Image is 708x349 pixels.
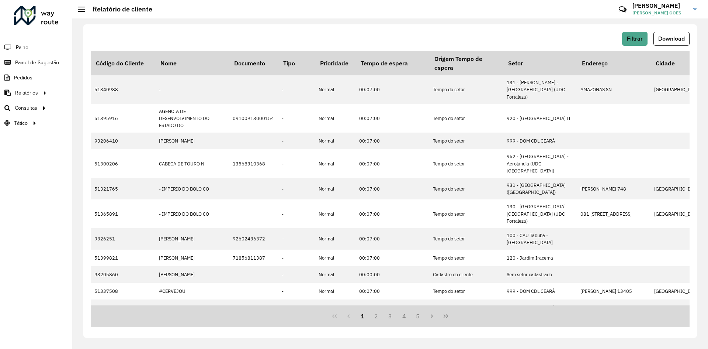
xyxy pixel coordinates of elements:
td: Tempo do setor [429,250,503,266]
td: 9326251 [91,228,155,250]
td: [PERSON_NAME] 13405 [577,283,650,300]
td: Normal [315,283,355,300]
td: - [278,283,315,300]
td: 51300206 [91,149,155,178]
span: Filtrar [627,35,643,42]
td: 920 - [GEOGRAPHIC_DATA] II [503,104,577,133]
td: Normal [315,199,355,228]
td: 13568310368 [229,149,278,178]
td: Tempo do setor [429,149,503,178]
th: Origem Tempo de espera [429,51,503,75]
td: Normal [315,104,355,133]
td: - [278,149,315,178]
td: - [155,75,229,104]
td: 51395916 [91,104,155,133]
span: Relatórios [15,89,38,97]
span: [PERSON_NAME] GOES [632,10,688,16]
td: Tempo do setor [429,199,503,228]
td: 131 - [PERSON_NAME] - [GEOGRAPHIC_DATA] (UDC Fortaleza) [503,75,577,104]
td: - [278,266,315,283]
td: Tempo do setor [429,283,503,300]
td: 51321297 [91,300,155,316]
h2: Relatório de cliente [85,5,152,13]
td: - [278,250,315,266]
td: 51340988 [91,75,155,104]
span: Download [658,35,685,42]
td: Normal [315,250,355,266]
td: [PERSON_NAME] [155,266,229,283]
button: 4 [397,309,411,323]
td: 51337508 [91,283,155,300]
td: 00:07:00 [355,199,429,228]
td: 00:07:00 [355,149,429,178]
td: - [278,199,315,228]
td: - IMPERIO DO BOLO CO [155,178,229,199]
td: 51399821 [91,250,155,266]
button: 1 [355,309,369,323]
td: 09100913000154 [229,104,278,133]
td: 51321765 [91,178,155,199]
button: Next Page [425,309,439,323]
td: 931 - [GEOGRAPHIC_DATA] ([GEOGRAPHIC_DATA]) [503,178,577,199]
span: Painel [16,44,29,51]
button: 5 [411,309,425,323]
td: Normal [315,149,355,178]
td: . [155,300,229,316]
span: Tático [14,119,28,127]
th: Tipo [278,51,315,75]
td: - IMPERIO DO BOLO CO [155,199,229,228]
td: [PERSON_NAME] 748 [577,178,650,199]
td: [PERSON_NAME] [155,250,229,266]
td: Tempo do setor [429,133,503,149]
button: Download [653,32,690,46]
button: Last Page [439,309,453,323]
td: 081 [STREET_ADDRESS] [577,199,650,228]
td: 00:07:00 [355,75,429,104]
td: Tempo do setor [429,300,503,316]
td: Sem setor cadastrado [503,266,577,283]
td: Normal [315,266,355,283]
td: 952 - [GEOGRAPHIC_DATA] - Aerolandia (UDC [GEOGRAPHIC_DATA]) [503,149,577,178]
span: Pedidos [14,74,32,82]
td: Tempo do setor [429,104,503,133]
td: - [278,104,315,133]
td: 00:07:00 [355,283,429,300]
td: [PERSON_NAME] [155,133,229,149]
td: 00:07:00 [355,228,429,250]
td: 120 - Jardim Iracema [503,250,577,266]
td: 93206410 [91,133,155,149]
button: 3 [383,309,397,323]
span: Painel de Sugestão [15,59,59,66]
span: Consultas [15,104,37,112]
td: 00:07:00 [355,104,429,133]
td: Normal [315,133,355,149]
td: - [278,178,315,199]
td: 93205860 [91,266,155,283]
th: Tempo de espera [355,51,429,75]
th: Código do Cliente [91,51,155,75]
td: AGENCIA DE DESENVOLVIMENTO DO ESTADO DO [155,104,229,133]
button: 2 [369,309,383,323]
td: 00:07:00 [355,178,429,199]
td: Normal [315,75,355,104]
td: Normal [315,300,355,316]
td: 00:07:00 [355,133,429,149]
th: Setor [503,51,577,75]
td: Normal [315,228,355,250]
td: [PERSON_NAME] 787 [577,300,650,316]
td: CABECA DE TOURO N [155,149,229,178]
td: 00:00:00 [355,266,429,283]
td: 999 - DOM CDL CEARÁ [503,283,577,300]
h3: [PERSON_NAME] [632,2,688,9]
th: Endereço [577,51,650,75]
th: Nome [155,51,229,75]
td: 100 - CAU Tabuba - [GEOGRAPHIC_DATA] [503,228,577,250]
th: Documento [229,51,278,75]
td: #CERVEJOU [155,283,229,300]
td: Normal [315,178,355,199]
td: Cadastro do cliente [429,266,503,283]
td: - [278,133,315,149]
td: Tempo do setor [429,75,503,104]
th: Prioridade [315,51,355,75]
td: 999 - DOM CDL CEARÁ [503,300,577,316]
